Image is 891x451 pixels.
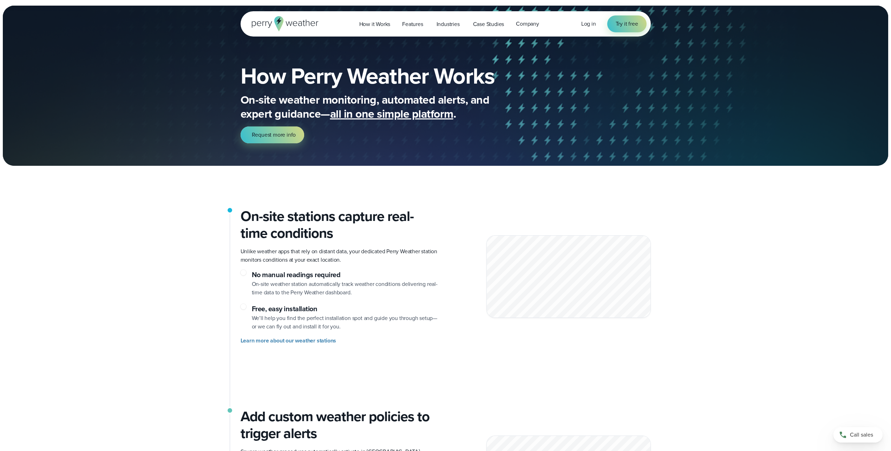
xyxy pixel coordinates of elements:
a: Call sales [833,427,883,443]
span: Company [516,20,539,28]
span: Call sales [850,431,873,439]
a: Try it free [607,15,647,32]
h2: On-site stations capture real-time conditions [241,208,440,242]
h1: How Perry Weather Works [241,65,545,87]
span: Learn more about our weather stations [241,336,336,345]
span: all in one simple platform [330,105,453,122]
p: Unlike weather apps that rely on distant data, your dedicated Perry Weather station monitors cond... [241,247,440,264]
a: How it Works [353,17,397,31]
span: Try it free [616,20,638,28]
a: Case Studies [467,17,510,31]
span: Case Studies [473,20,504,28]
p: We’ll help you find the perfect installation spot and guide you through setup—or we can fly out a... [252,314,440,331]
span: How it Works [359,20,391,28]
span: Features [402,20,423,28]
h3: Add custom weather policies to trigger alerts [241,408,440,442]
p: On-site weather monitoring, automated alerts, and expert guidance— . [241,93,522,121]
p: On-site weather station automatically track weather conditions delivering real-time data to the P... [252,280,440,297]
a: Request more info [241,126,304,143]
h3: No manual readings required [252,270,440,280]
span: Industries [437,20,460,28]
h3: Free, easy installation [252,304,440,314]
a: Log in [581,20,596,28]
span: Request more info [252,131,296,139]
a: Learn more about our weather stations [241,336,339,345]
